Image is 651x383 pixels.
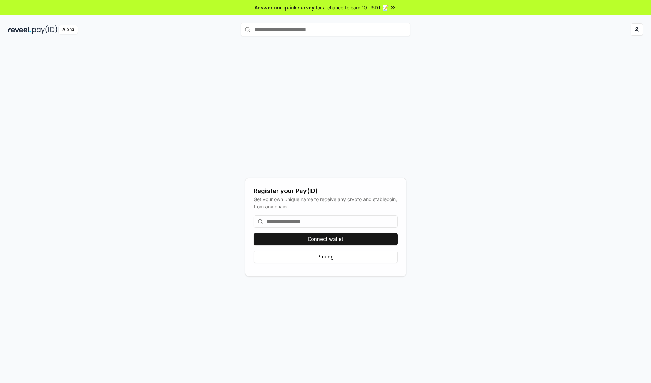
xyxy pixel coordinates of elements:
span: for a chance to earn 10 USDT 📝 [316,4,388,11]
button: Pricing [254,251,398,263]
button: Connect wallet [254,233,398,245]
img: pay_id [32,25,57,34]
span: Answer our quick survey [255,4,314,11]
div: Register your Pay(ID) [254,186,398,196]
img: reveel_dark [8,25,31,34]
div: Alpha [59,25,78,34]
div: Get your own unique name to receive any crypto and stablecoin, from any chain [254,196,398,210]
